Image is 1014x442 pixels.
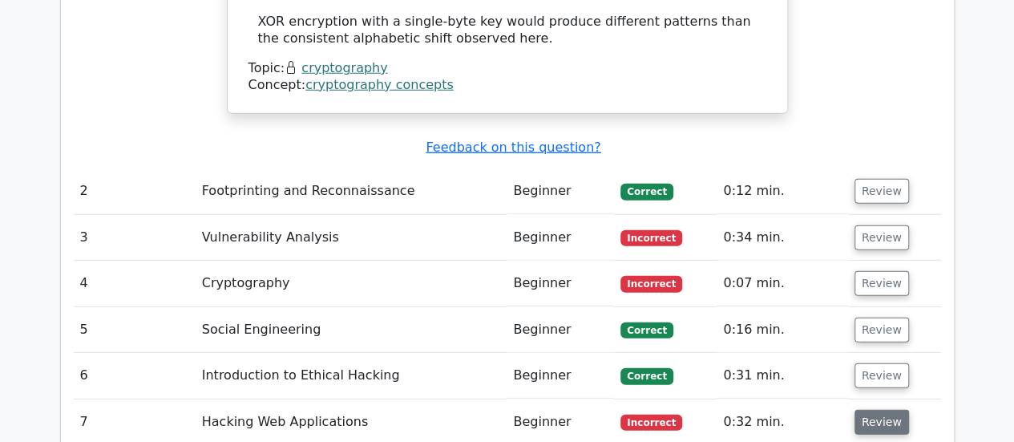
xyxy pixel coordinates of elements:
td: Footprinting and Reconnaissance [196,168,507,214]
button: Review [854,410,909,435]
td: 0:07 min. [717,261,847,306]
button: Review [854,179,909,204]
td: Vulnerability Analysis [196,215,507,261]
span: Correct [620,184,673,200]
td: Introduction to Ethical Hacking [196,353,507,399]
a: Feedback on this question? [426,140,600,155]
td: Beginner [507,215,614,261]
td: Beginner [507,307,614,353]
td: 3 [74,215,196,261]
td: 4 [74,261,196,306]
a: cryptography concepts [305,77,454,92]
span: Correct [620,322,673,339]
td: 0:31 min. [717,353,847,399]
button: Review [854,318,909,343]
td: 6 [74,353,196,399]
td: 2 [74,168,196,214]
td: Beginner [507,261,614,306]
span: Incorrect [620,230,682,246]
td: 0:12 min. [717,168,847,214]
td: Cryptography [196,261,507,306]
button: Review [854,225,909,250]
button: Review [854,363,909,388]
div: Topic: [248,60,766,77]
button: Review [854,271,909,296]
a: cryptography [301,60,387,75]
span: Correct [620,368,673,384]
div: Concept: [248,77,766,94]
td: Social Engineering [196,307,507,353]
span: Incorrect [620,276,682,292]
td: Beginner [507,168,614,214]
td: 0:16 min. [717,307,847,353]
td: 0:34 min. [717,215,847,261]
span: Incorrect [620,415,682,431]
td: Beginner [507,353,614,399]
td: 5 [74,307,196,353]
